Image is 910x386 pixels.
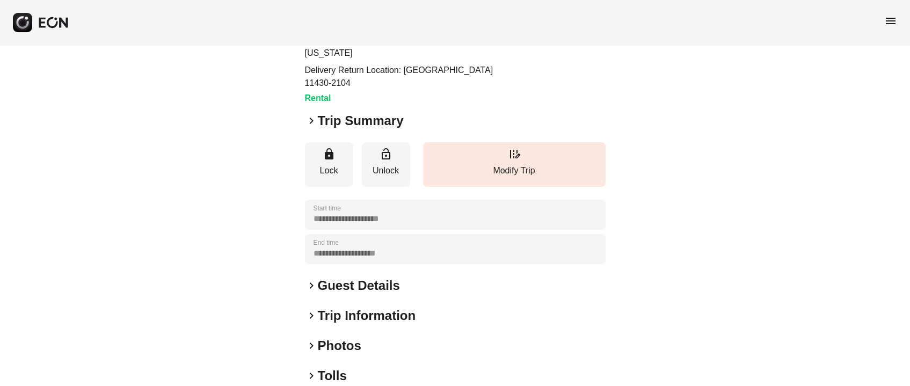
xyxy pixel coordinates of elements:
p: Delivery Pickup Location: [STREET_ADDRESS][US_STATE] [305,34,517,60]
p: Lock [310,164,348,177]
span: keyboard_arrow_right [305,114,318,127]
span: menu [884,14,897,27]
h2: Tolls [318,367,347,384]
span: keyboard_arrow_right [305,369,318,382]
p: Delivery Return Location: [GEOGRAPHIC_DATA] 11430-2104 [305,64,517,90]
span: edit_road [508,148,521,161]
p: Unlock [367,164,405,177]
h2: Trip Summary [318,112,404,129]
button: Lock [305,142,353,187]
span: lock_open [380,148,392,161]
span: keyboard_arrow_right [305,279,318,292]
p: Modify Trip [428,164,600,177]
h2: Trip Information [318,307,416,324]
span: keyboard_arrow_right [305,339,318,352]
h2: Guest Details [318,277,400,294]
h2: Photos [318,337,361,354]
button: Modify Trip [423,142,606,187]
span: lock [323,148,336,161]
h3: Rental [305,92,517,105]
span: keyboard_arrow_right [305,309,318,322]
button: Unlock [362,142,410,187]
